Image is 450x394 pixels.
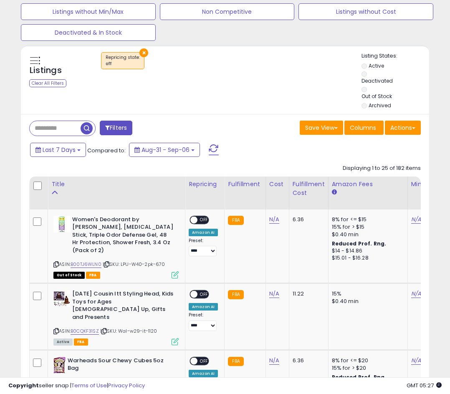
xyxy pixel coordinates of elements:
[29,79,66,87] div: Clear All Filters
[344,121,384,135] button: Columns
[53,216,179,278] div: ASIN:
[189,229,218,236] div: Amazon AI
[350,124,376,132] span: Columns
[108,381,145,389] a: Privacy Policy
[53,290,70,307] img: 51Xhb+Zqw6L._SL40_.jpg
[269,180,286,189] div: Cost
[332,240,387,247] b: Reduced Prof. Rng.
[332,357,401,364] div: 8% for <= $20
[71,381,107,389] a: Terms of Use
[197,291,211,298] span: OFF
[142,146,190,154] span: Aug-31 - Sep-06
[411,356,421,365] a: N/A
[269,290,279,298] a: N/A
[298,3,433,20] button: Listings without Cost
[407,381,442,389] span: 2025-09-14 05:27 GMT
[362,77,393,84] label: Deactivated
[332,231,401,238] div: $0.40 min
[68,357,169,374] b: Warheads Sour Chewy Cubes 5oz Bag
[189,303,218,311] div: Amazon AI
[51,180,182,189] div: Title
[103,261,165,268] span: | SKU: LPU-W40-2pk-670
[269,215,279,224] a: N/A
[332,180,404,189] div: Amazon Fees
[293,216,322,223] div: 6.36
[30,143,86,157] button: Last 7 Days
[53,216,70,232] img: 4199ZQeEi7L._SL40_.jpg
[269,356,279,365] a: N/A
[411,215,421,224] a: N/A
[228,357,243,366] small: FBA
[332,364,401,372] div: 15% for > $20
[293,180,325,197] div: Fulfillment Cost
[21,3,156,20] button: Listings without Min/Max
[362,93,392,100] label: Out of Stock
[189,312,218,331] div: Preset:
[332,216,401,223] div: 8% for <= $15
[293,290,322,298] div: 11.22
[8,381,39,389] strong: Copyright
[100,328,157,334] span: | SKU: Wal-w29-it-1120
[21,24,156,41] button: Deactivated & In Stock
[343,164,421,172] div: Displaying 1 to 25 of 182 items
[74,338,88,346] span: FBA
[293,357,322,364] div: 6.36
[197,216,211,223] span: OFF
[332,255,401,262] div: $15.01 - $16.28
[228,180,262,189] div: Fulfillment
[8,382,145,390] div: seller snap | |
[72,290,174,323] b: [DATE] Cousin Itt Styling Head, Kids Toys for Ages [DEMOGRAPHIC_DATA] Up, Gifts and Presents
[106,61,140,67] div: off
[332,223,401,231] div: 15% for > $15
[228,216,243,225] small: FBA
[160,3,295,20] button: Non Competitive
[197,357,211,364] span: OFF
[411,290,421,298] a: N/A
[189,238,218,257] div: Preset:
[30,65,62,76] h5: Listings
[100,121,132,135] button: Filters
[87,146,126,154] span: Compared to:
[332,290,401,298] div: 15%
[53,338,73,346] span: All listings currently available for purchase on Amazon
[385,121,421,135] button: Actions
[53,290,179,344] div: ASIN:
[139,48,148,57] button: ×
[72,216,174,257] b: Women's Deodorant by [PERSON_NAME], [MEDICAL_DATA] Stick, Triple Odor Defense Gel, 48 Hr Protecti...
[362,52,429,60] p: Listing States:
[189,180,221,189] div: Repricing
[228,290,243,299] small: FBA
[300,121,343,135] button: Save View
[332,189,337,196] small: Amazon Fees.
[43,146,76,154] span: Last 7 Days
[369,102,391,109] label: Archived
[71,328,99,335] a: B0CQKF31SZ
[53,272,85,279] span: All listings that are currently out of stock and unavailable for purchase on Amazon
[86,272,100,279] span: FBA
[332,248,401,255] div: $14 - $14.86
[332,298,401,305] div: $0.40 min
[106,54,140,67] span: Repricing state :
[129,143,200,157] button: Aug-31 - Sep-06
[71,261,101,268] a: B00TJ6WLN0
[369,62,384,69] label: Active
[53,357,66,374] img: 61A4YRj1rZL._SL40_.jpg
